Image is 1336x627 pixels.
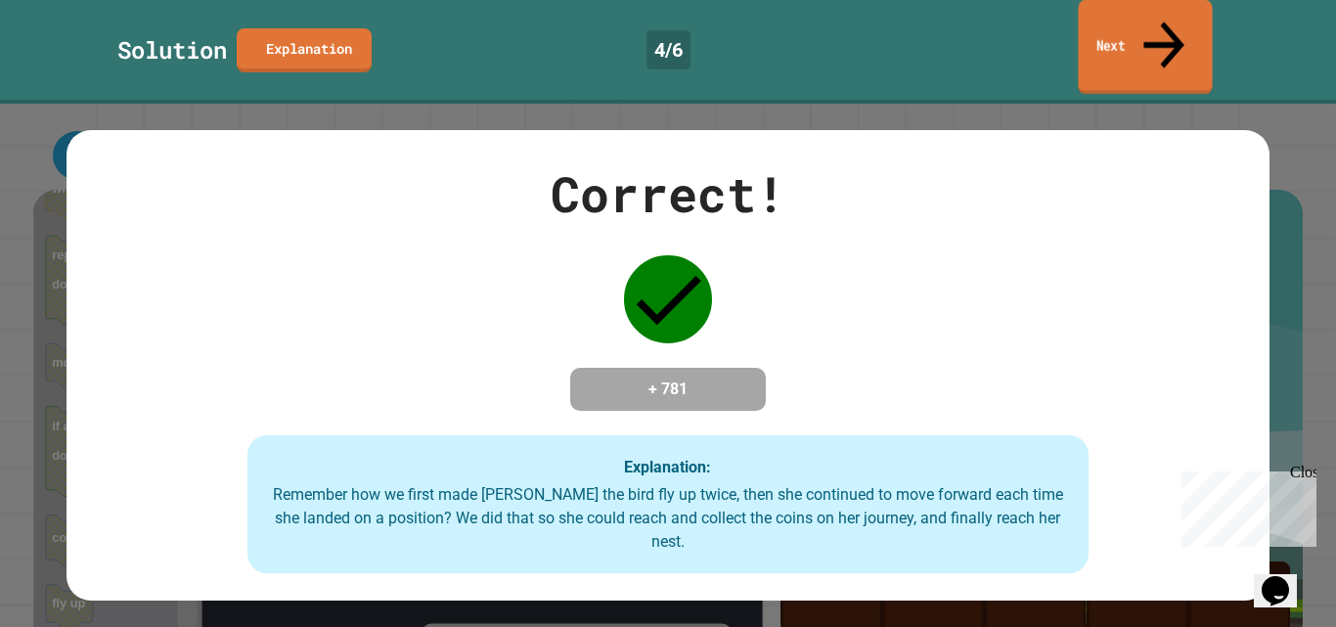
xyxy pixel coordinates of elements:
[8,8,135,124] div: Chat with us now!Close
[267,483,1070,554] div: Remember how we first made [PERSON_NAME] the bird fly up twice, then she continued to move forwar...
[1254,549,1316,607] iframe: chat widget
[1174,464,1316,547] iframe: chat widget
[117,32,227,67] div: Solution
[624,457,711,475] strong: Explanation:
[646,30,690,69] div: 4 / 6
[551,157,785,231] div: Correct!
[237,28,372,72] a: Explanation
[590,378,746,401] h4: + 781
